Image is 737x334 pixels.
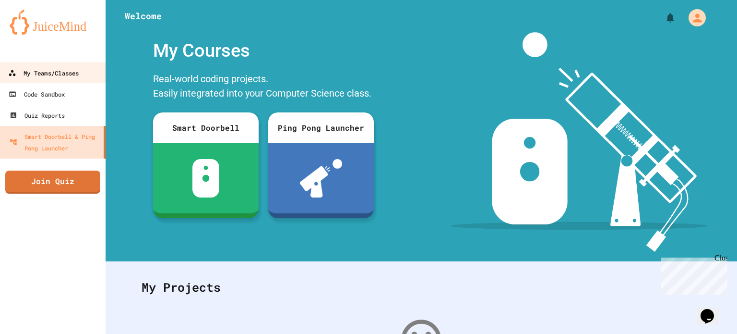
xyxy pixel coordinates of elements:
[192,159,220,198] img: sdb-white.svg
[10,110,65,121] div: Quiz Reports
[4,4,66,61] div: Chat with us now!Close
[678,7,708,29] div: My Account
[697,296,727,324] iframe: chat widget
[8,67,79,79] div: My Teams/Classes
[647,10,678,26] div: My Notifications
[148,69,379,105] div: Real-world coding projects. Easily integrated into your Computer Science class.
[10,10,96,35] img: logo-orange.svg
[268,112,374,143] div: Ping Pong Launcher
[10,131,100,154] div: Smart Doorbell & Ping Pong Launcher
[657,254,727,295] iframe: chat widget
[300,159,343,198] img: ppl-with-ball.png
[153,112,259,143] div: Smart Doorbell
[5,171,100,194] a: Join Quiz
[9,88,65,100] div: Code Sandbox
[132,269,711,306] div: My Projects
[451,32,708,252] img: banner-image-my-projects.png
[148,32,379,69] div: My Courses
